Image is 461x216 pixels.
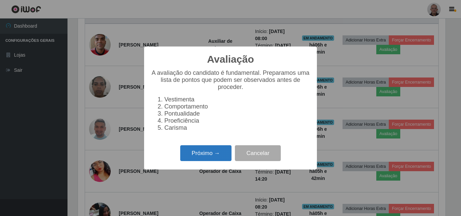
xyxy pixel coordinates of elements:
[164,103,310,110] li: Comportamento
[164,124,310,131] li: Carisma
[164,110,310,117] li: Pontualidade
[235,145,281,161] button: Cancelar
[151,69,310,91] p: A avaliação do candidato é fundamental. Preparamos uma lista de pontos que podem ser observados a...
[164,117,310,124] li: Proeficiência
[207,53,254,65] h2: Avaliação
[180,145,232,161] button: Próximo →
[164,96,310,103] li: Vestimenta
